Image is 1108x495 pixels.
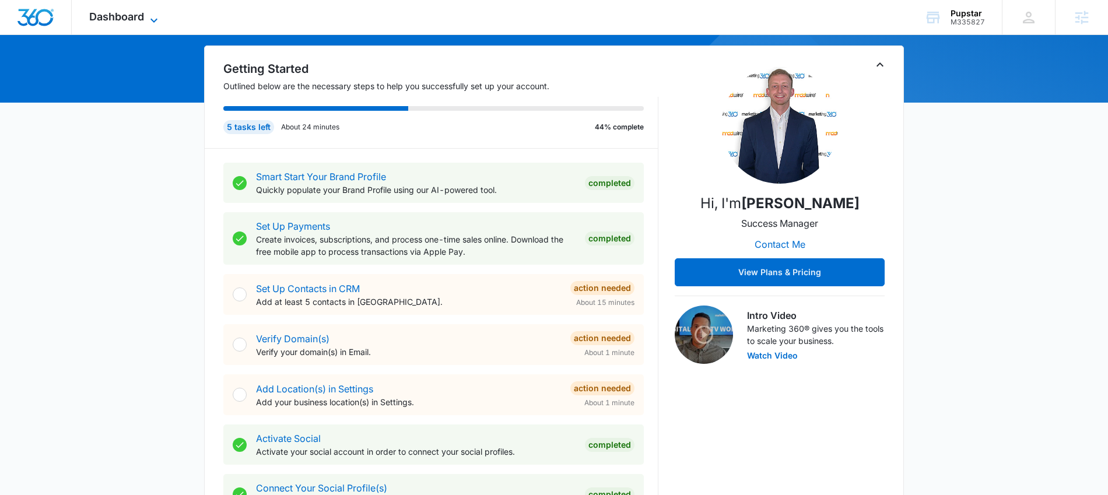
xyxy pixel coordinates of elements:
[256,433,321,444] a: Activate Social
[256,171,386,182] a: Smart Start Your Brand Profile
[570,281,634,295] div: Action Needed
[747,352,798,360] button: Watch Video
[741,195,860,212] strong: [PERSON_NAME]
[595,122,644,132] p: 44% complete
[951,9,985,18] div: account name
[89,10,144,23] span: Dashboard
[743,230,817,258] button: Contact Me
[281,122,339,132] p: About 24 minutes
[256,346,561,358] p: Verify your domain(s) in Email.
[570,331,634,345] div: Action Needed
[741,216,818,230] p: Success Manager
[585,176,634,190] div: Completed
[700,193,860,214] p: Hi, I'm
[585,231,634,245] div: Completed
[223,120,274,134] div: 5 tasks left
[951,18,985,26] div: account id
[256,220,330,232] a: Set Up Payments
[223,80,658,92] p: Outlined below are the necessary steps to help you successfully set up your account.
[721,67,838,184] img: Mike Davin
[585,438,634,452] div: Completed
[747,308,885,322] h3: Intro Video
[584,398,634,408] span: About 1 minute
[256,396,561,408] p: Add your business location(s) in Settings.
[256,233,576,258] p: Create invoices, subscriptions, and process one-time sales online. Download the free mobile app t...
[256,283,360,294] a: Set Up Contacts in CRM
[675,258,885,286] button: View Plans & Pricing
[576,297,634,308] span: About 15 minutes
[223,60,658,78] h2: Getting Started
[256,296,561,308] p: Add at least 5 contacts in [GEOGRAPHIC_DATA].
[873,58,887,72] button: Toggle Collapse
[584,347,634,358] span: About 1 minute
[256,184,576,196] p: Quickly populate your Brand Profile using our AI-powered tool.
[570,381,634,395] div: Action Needed
[675,306,733,364] img: Intro Video
[256,333,329,345] a: Verify Domain(s)
[256,445,576,458] p: Activate your social account in order to connect your social profiles.
[256,383,373,395] a: Add Location(s) in Settings
[747,322,885,347] p: Marketing 360® gives you the tools to scale your business.
[256,482,387,494] a: Connect Your Social Profile(s)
